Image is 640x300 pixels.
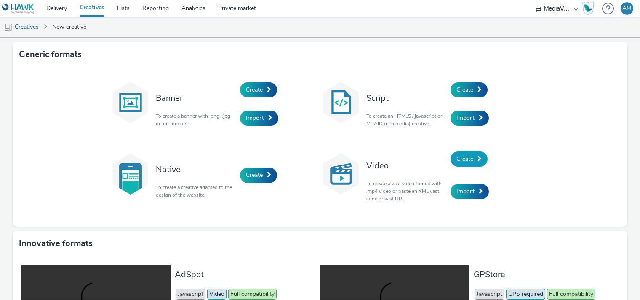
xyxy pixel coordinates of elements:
p: To create an HTML5 / javascript or MRAID (rich media) creative. [366,112,446,127]
span: Create [246,171,263,179]
img: video.svg [320,153,362,195]
a: New creative [48,17,91,37]
span: Create [456,155,473,163]
span: Video [207,289,227,300]
img: mobile [4,23,13,32]
span: Create [246,86,263,94]
img: Hawk Academy [582,2,595,15]
a: Import [451,111,489,126]
img: banner.svg [109,81,152,124]
span: Import [456,114,475,122]
span: Create [456,86,473,94]
h3: Innovative formats [19,237,93,250]
img: undefined Logo [2,3,35,14]
h3: GPStore [474,269,615,280]
img: native.svg [109,153,152,195]
h3: Banner [156,92,236,104]
h3: AdSpot [175,269,316,280]
p: To create a banner with .png, .jpg or .gif formats. [156,112,236,127]
a: Create [451,151,488,167]
span: Import [246,114,264,122]
a: Import [451,184,489,199]
h3: Generic formats [19,48,82,61]
h3: Native [156,164,236,175]
span: Import [456,187,475,195]
span: Full compatibility [228,289,277,300]
div: AM [622,2,632,15]
a: Create [240,168,277,183]
a: Create [451,82,488,97]
p: To create a vast video format with .mp4 video or paste an XML vast code or vast URL. [366,180,446,203]
a: Hawk Academy [582,2,598,15]
a: Import [240,111,278,126]
span: Javascript [176,289,205,300]
p: To create a creative adapted to the design of the website. [156,184,236,199]
span: GPS required [506,289,545,300]
img: code.svg [320,81,362,124]
span: Javascript [475,289,504,300]
a: Create [240,82,277,97]
h3: Video [366,160,446,171]
h3: Script [366,92,446,104]
span: Full compatibility [547,289,595,300]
